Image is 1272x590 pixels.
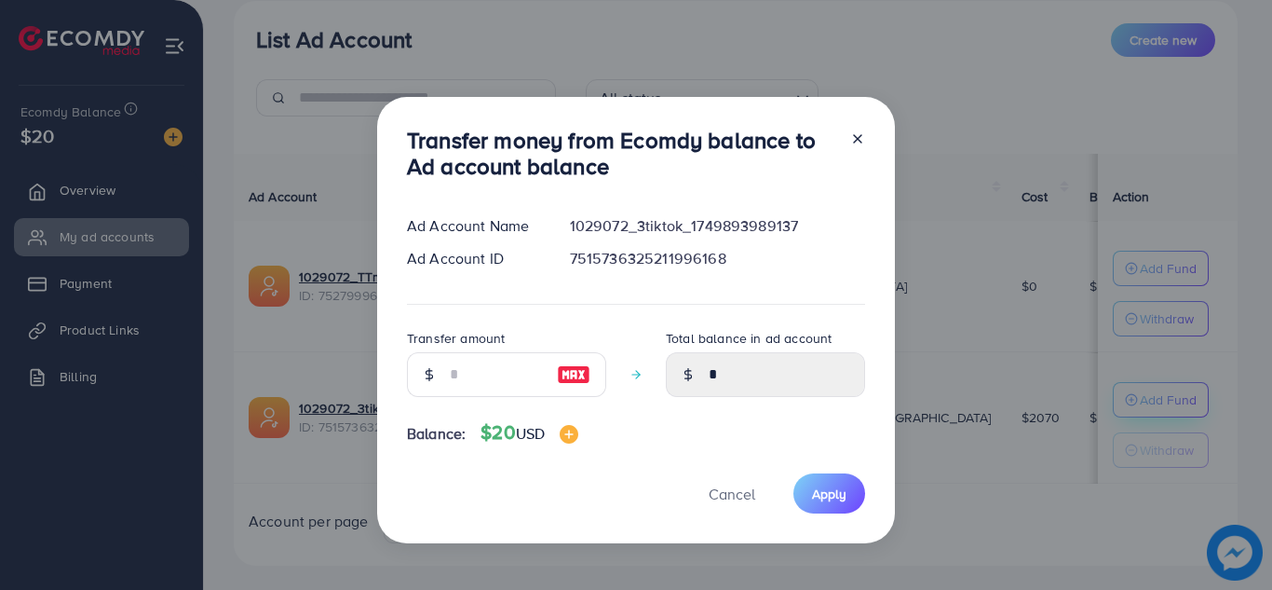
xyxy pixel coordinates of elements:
label: Transfer amount [407,329,505,348]
button: Cancel [685,473,778,514]
label: Total balance in ad account [666,329,832,348]
h3: Transfer money from Ecomdy balance to Ad account balance [407,127,835,181]
img: image [560,425,578,444]
span: USD [516,423,545,444]
span: Cancel [709,484,755,504]
h4: $20 [480,421,578,445]
div: Ad Account ID [392,248,555,269]
span: Balance: [407,423,466,445]
div: Ad Account Name [392,215,555,237]
img: image [557,364,590,386]
div: 1029072_3tiktok_1749893989137 [555,215,880,237]
div: 7515736325211996168 [555,248,880,269]
button: Apply [793,473,865,514]
span: Apply [812,485,846,503]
